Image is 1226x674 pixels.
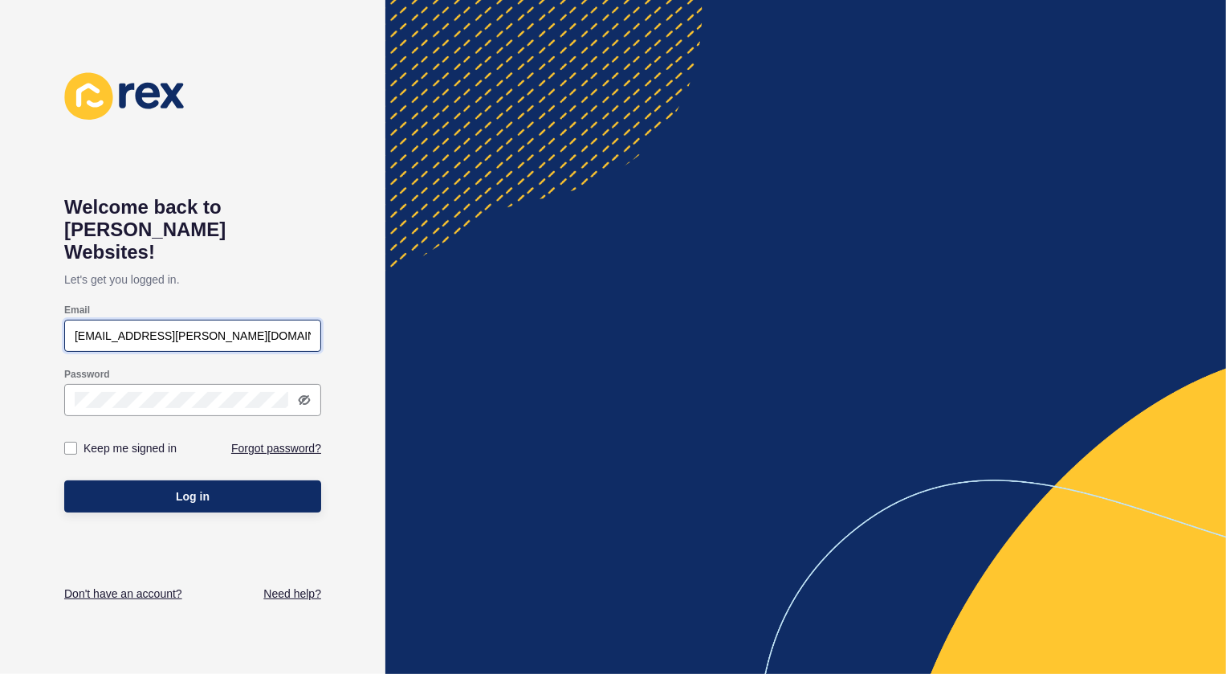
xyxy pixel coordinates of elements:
button: Log in [64,480,321,513]
a: Don't have an account? [64,586,182,602]
label: Email [64,304,90,317]
label: Password [64,368,110,381]
a: Forgot password? [231,440,321,456]
a: Need help? [263,586,321,602]
label: Keep me signed in [83,440,177,456]
input: e.g. name@company.com [75,328,311,344]
p: Let's get you logged in. [64,263,321,296]
span: Log in [176,488,210,504]
h1: Welcome back to [PERSON_NAME] Websites! [64,196,321,263]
